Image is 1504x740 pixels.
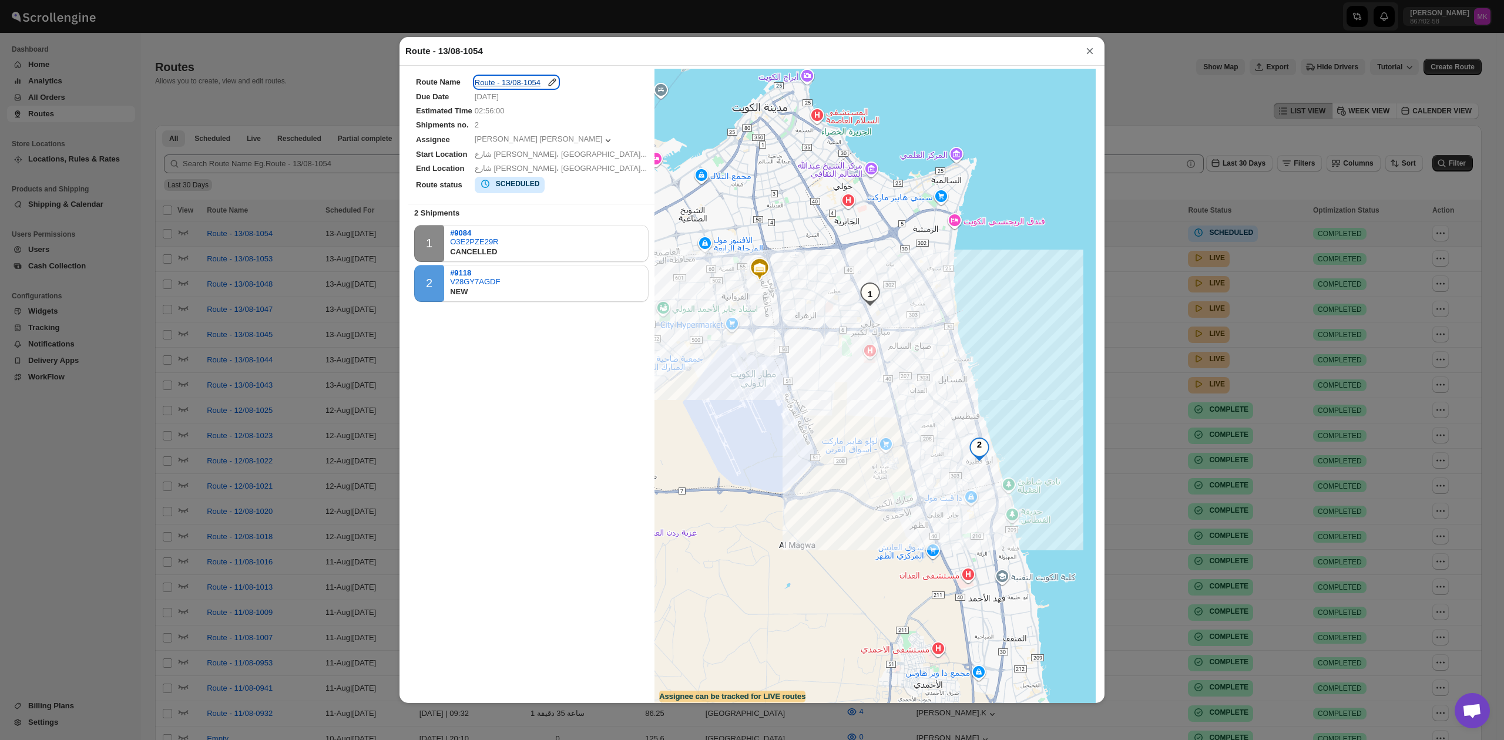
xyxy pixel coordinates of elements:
[968,438,991,461] div: 2
[416,92,449,101] span: Due Date
[416,150,467,159] span: Start Location
[450,237,498,246] button: O3E2PZE29R
[450,246,498,258] div: CANCELLED
[416,106,472,115] span: Estimated Time
[450,268,471,277] b: #9118
[475,163,647,174] div: شارع [PERSON_NAME]، [GEOGRAPHIC_DATA]...
[416,78,461,86] span: Route Name
[1455,693,1490,728] a: دردشة مفتوحة
[426,237,432,250] div: 1
[416,135,450,144] span: Assignee
[475,149,647,160] div: شارع [PERSON_NAME]، [GEOGRAPHIC_DATA]...
[408,203,465,223] b: 2 Shipments
[450,277,500,286] button: V28GY7AGDF
[450,228,471,237] b: #9084
[416,164,464,173] span: End Location
[475,92,499,101] span: [DATE]
[450,268,500,277] button: #9118
[475,76,558,88] button: Route - 13/08-1054
[426,277,432,290] div: 2
[475,106,505,115] span: 02:56:00
[416,120,469,129] span: Shipments no.
[659,691,805,702] label: Assignee can be tracked for LIVE routes
[479,178,540,190] button: SCHEDULED
[1081,43,1099,59] button: ×
[475,120,479,129] span: 2
[416,180,462,189] span: Route status
[496,180,540,188] b: SCHEDULED
[450,286,500,298] div: NEW
[858,282,882,306] div: 1
[450,228,498,237] button: #9084
[405,45,483,57] h2: Route - 13/08-1054
[475,134,614,146] button: [PERSON_NAME] [PERSON_NAME]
